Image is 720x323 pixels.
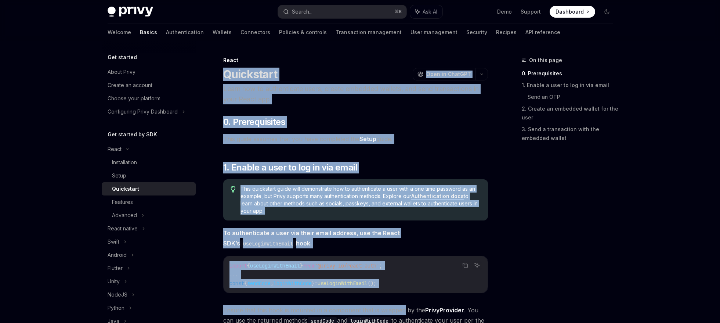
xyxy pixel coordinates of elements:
a: Basics [140,24,157,41]
a: Security [466,24,487,41]
a: API reference [525,24,560,41]
span: } [300,262,303,269]
a: Policies & controls [279,24,327,41]
button: Ask AI [472,261,482,270]
a: Quickstart [102,182,196,195]
button: Search...⌘K [278,5,406,18]
span: '@privy-io/react-auth' [315,262,379,269]
code: useLoginWithEmail [240,240,296,248]
div: About Privy [108,68,135,76]
span: useLoginWithEmail [318,280,368,287]
button: Copy the contents from the code block [460,261,470,270]
a: PrivyProvider [425,306,464,314]
span: This guide assumes that you have completed the guide. [223,134,488,144]
div: Search... [292,7,312,16]
a: Send an OTP [528,91,619,103]
div: Setup [112,171,126,180]
a: Dashboard [550,6,595,18]
span: 0. Prerequisites [223,116,285,128]
div: NodeJS [108,290,127,299]
a: About Privy [102,65,196,79]
div: Android [108,251,127,259]
div: Installation [112,158,137,167]
img: dark logo [108,7,153,17]
strong: To authenticate a user via their email address, use the React SDK’s hook. [223,229,400,247]
span: (); [368,280,376,287]
button: Toggle dark mode [601,6,613,18]
a: Connectors [240,24,270,41]
div: Swift [108,237,119,246]
a: Transaction management [336,24,402,41]
a: Welcome [108,24,131,41]
span: ... [229,271,238,278]
a: Authentication docs [411,193,464,200]
span: ⌘ K [394,9,402,15]
span: { [247,262,250,269]
a: 1. Enable a user to log in via email [522,79,619,91]
p: Learn how to authenticate users, create embedded wallets, and send transactions in your React app [223,84,488,104]
span: import [229,262,247,269]
div: Unity [108,277,120,286]
div: Create an account [108,81,152,90]
div: Flutter [108,264,123,273]
a: Installation [102,156,196,169]
a: Setup [359,135,376,143]
span: 1. Enable a user to log in via email [223,162,357,173]
span: const [229,280,244,287]
div: Advanced [112,211,137,220]
span: Ask AI [423,8,437,15]
div: Quickstart [112,184,139,193]
span: This quickstart guide will demonstrate how to authenticate a user with a one time password as an ... [240,185,480,215]
a: Features [102,195,196,209]
div: React [223,57,488,64]
div: Features [112,198,133,207]
span: useLoginWithEmail [250,262,300,269]
span: loginWithCode [274,280,312,287]
span: , [271,280,274,287]
span: { [244,280,247,287]
div: React native [108,224,138,233]
div: Configuring Privy Dashboard [108,107,178,116]
h5: Get started by SDK [108,130,157,139]
div: Choose your platform [108,94,160,103]
h1: Quickstart [223,68,278,81]
span: On this page [529,56,562,65]
button: Ask AI [410,5,442,18]
span: Dashboard [556,8,584,15]
a: 3. Send a transaction with the embedded wallet [522,123,619,144]
h5: Get started [108,53,137,62]
a: 0. Prerequisites [522,68,619,79]
span: sendCode [247,280,271,287]
span: = [315,280,318,287]
div: React [108,145,122,154]
span: } [312,280,315,287]
svg: Tip [231,186,236,193]
a: User management [410,24,457,41]
span: from [303,262,315,269]
a: 2. Create an embedded wallet for the user [522,103,619,123]
button: Open in ChatGPT [413,68,475,80]
a: Setup [102,169,196,182]
a: Recipes [496,24,517,41]
span: ; [379,262,382,269]
span: Open in ChatGPT [426,71,471,78]
a: Authentication [166,24,204,41]
div: Python [108,304,124,312]
a: Demo [497,8,512,15]
a: Support [521,8,541,15]
a: Choose your platform [102,92,196,105]
a: Wallets [213,24,232,41]
a: Create an account [102,79,196,92]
